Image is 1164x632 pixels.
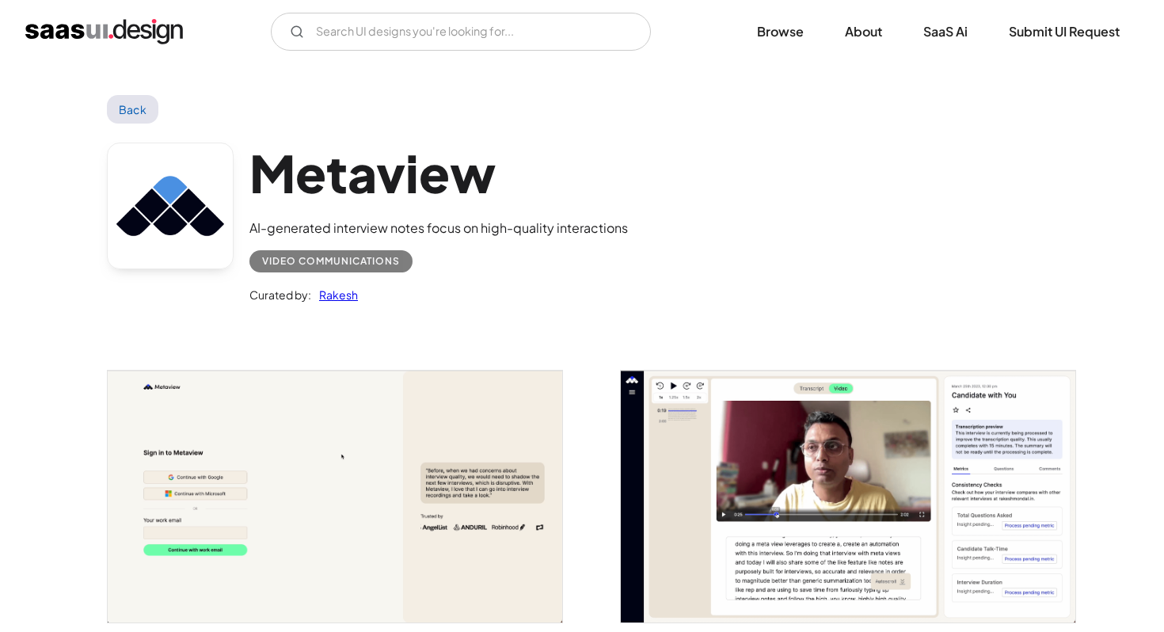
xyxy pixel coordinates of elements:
div: Video Communications [262,252,400,271]
img: 641ea575e5406cfae1a4e25e_metaview%20-%20Sign%20In.png [108,371,562,622]
div: Curated by: [249,285,311,304]
a: Submit UI Request [990,14,1139,49]
a: About [826,14,901,49]
a: home [25,19,183,44]
img: 641ea575a274e5ba0e2e8a79_metaview%20-%20Main%20Inteview%20Screen.png [621,371,1075,622]
div: AI-generated interview notes focus on high-quality interactions [249,219,628,238]
a: Rakesh [311,285,358,304]
h1: Metaview [249,143,628,204]
a: Browse [738,14,823,49]
a: open lightbox [108,371,562,622]
input: Search UI designs you're looking for... [271,13,651,51]
a: open lightbox [621,371,1075,622]
a: SaaS Ai [904,14,987,49]
form: Email Form [271,13,651,51]
a: Back [107,95,158,124]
